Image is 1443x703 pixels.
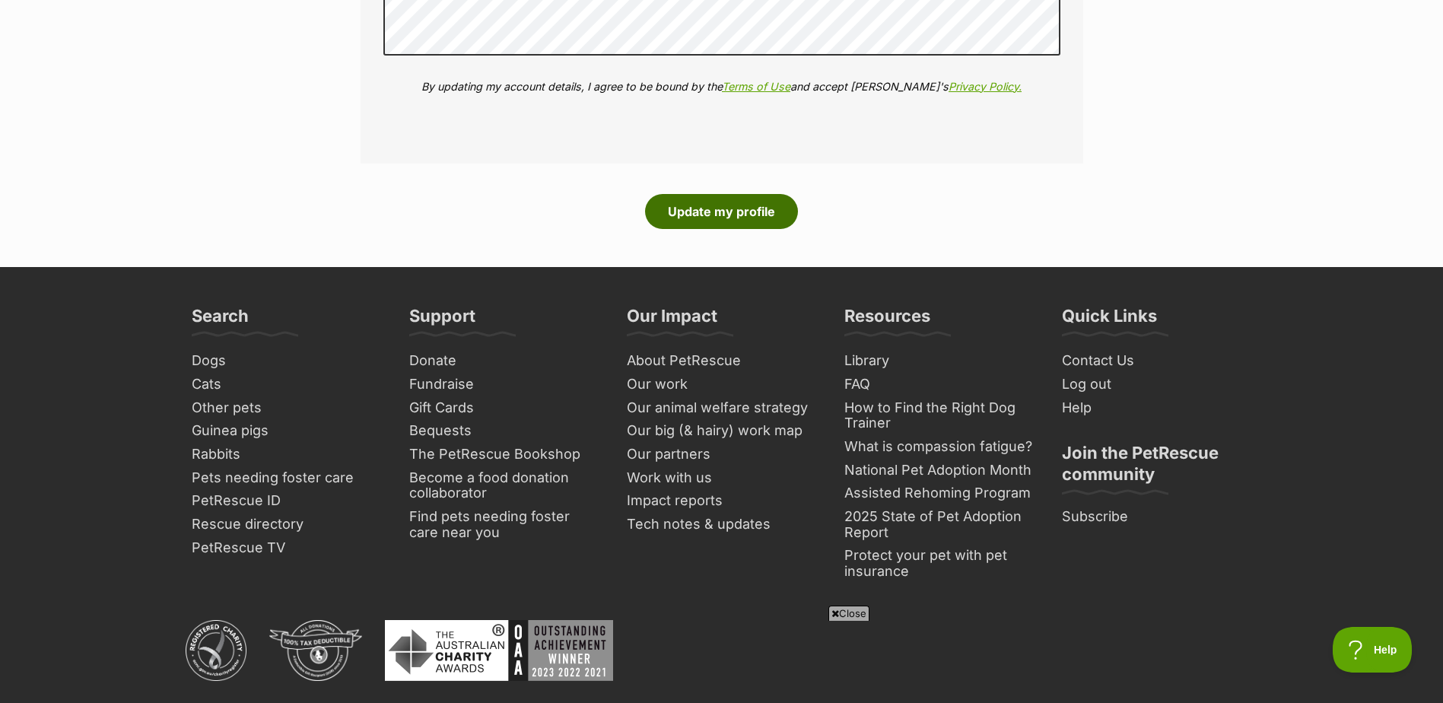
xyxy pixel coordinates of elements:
a: Assisted Rehoming Program [838,482,1041,505]
a: Pets needing foster care [186,466,388,490]
img: DGR [269,620,362,681]
button: Update my profile [645,194,798,229]
a: Tech notes & updates [621,513,823,536]
a: Our partners [621,443,823,466]
a: Library [838,349,1041,373]
h3: Search [192,305,249,336]
a: Donate [403,349,605,373]
img: ACNC [186,620,246,681]
a: Dogs [186,349,388,373]
p: By updating my account details, I agree to be bound by the and accept [PERSON_NAME]'s [383,78,1060,94]
iframe: Help Scout Beacon - Open [1333,627,1413,673]
a: PetRescue ID [186,489,388,513]
a: Subscribe [1056,505,1258,529]
a: 2025 State of Pet Adoption Report [838,505,1041,544]
a: Fundraise [403,373,605,396]
h3: Our Impact [627,305,717,336]
a: How to Find the Right Dog Trainer [838,396,1041,435]
h3: Quick Links [1062,305,1157,336]
a: Our big (& hairy) work map [621,419,823,443]
a: PetRescue TV [186,536,388,560]
a: Bequests [403,419,605,443]
a: Terms of Use [722,80,790,93]
a: Log out [1056,373,1258,396]
a: Become a food donation collaborator [403,466,605,505]
a: Privacy Policy. [949,80,1022,93]
a: Our animal welfare strategy [621,396,823,420]
a: Guinea pigs [186,419,388,443]
a: Contact Us [1056,349,1258,373]
a: Cats [186,373,388,396]
span: Close [828,606,869,621]
a: FAQ [838,373,1041,396]
a: Gift Cards [403,396,605,420]
a: Our work [621,373,823,396]
h3: Join the PetRescue community [1062,442,1252,494]
a: The PetRescue Bookshop [403,443,605,466]
a: What is compassion fatigue? [838,435,1041,459]
a: About PetRescue [621,349,823,373]
a: Work with us [621,466,823,490]
a: Protect your pet with pet insurance [838,544,1041,583]
a: Rescue directory [186,513,388,536]
a: National Pet Adoption Month [838,459,1041,482]
h3: Support [409,305,475,336]
a: Find pets needing foster care near you [403,505,605,544]
a: Rabbits [186,443,388,466]
a: Other pets [186,396,388,420]
a: Impact reports [621,489,823,513]
iframe: Advertisement [353,627,1091,695]
h3: Resources [844,305,930,336]
a: Help [1056,396,1258,420]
